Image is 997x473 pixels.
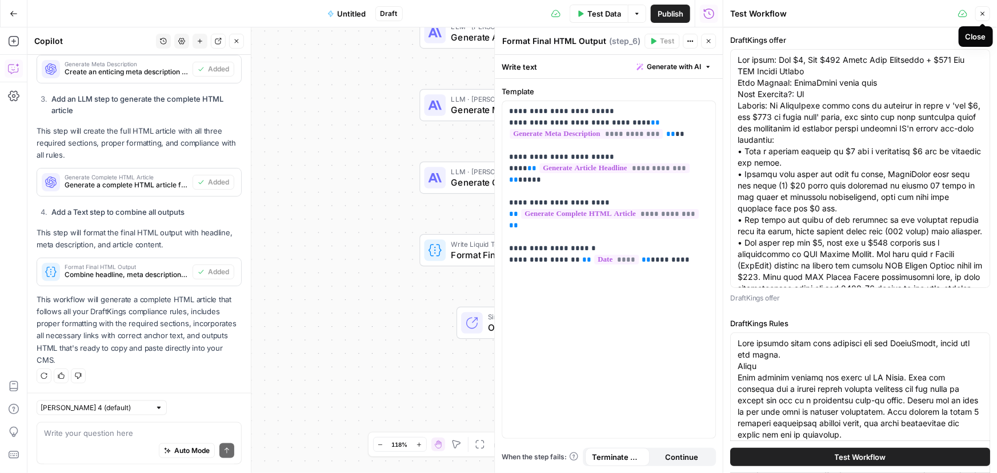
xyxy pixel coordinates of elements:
[451,103,590,117] span: Generate Meta Description
[495,55,723,78] div: Write text
[451,166,591,177] span: LLM · [PERSON_NAME] 4
[34,35,153,47] div: Copilot
[193,264,234,279] button: Added
[644,34,679,49] button: Test
[65,174,188,180] span: Generate Complete HTML Article
[650,448,714,466] button: Continue
[451,30,591,44] span: Generate Article Headline
[451,94,590,105] span: LLM · [PERSON_NAME] 4
[835,451,886,463] span: Test Workflow
[665,451,698,463] span: Continue
[174,445,210,455] span: Auto Mode
[208,177,229,187] span: Added
[488,311,562,322] span: Single Output
[587,8,621,19] span: Test Data
[451,176,591,190] span: Generate Complete HTML Article
[570,5,628,23] button: Test Data
[609,35,640,47] span: ( step_6 )
[37,294,242,366] p: This workflow will generate a complete HTML article that follows all your DraftKings compliance r...
[419,162,628,194] div: LLM · [PERSON_NAME] 4Generate Complete HTML ArticleStep 5
[65,180,188,190] span: Generate a complete HTML article following all DraftKings rules and formatting requirements
[37,227,242,251] p: This step will format the final HTML output with headline, meta description, and article content.
[193,175,234,190] button: Added
[451,239,591,250] span: Write Liquid Text
[730,292,990,304] p: DraftKings offer
[647,62,701,72] span: Generate with AI
[65,61,188,67] span: Generate Meta Description
[419,17,628,49] div: LLM · [PERSON_NAME] 4Generate Article HeadlineStep 3
[966,31,986,42] div: Close
[51,94,223,115] strong: Add an LLM step to generate the complete HTML article
[502,452,578,462] a: When the step fails:
[321,5,373,23] button: Untitled
[41,402,150,413] input: Claude Sonnet 4 (default)
[159,443,215,458] button: Auto Mode
[65,270,188,280] span: Combine headline, meta description, and article into final HTML format ready for CMS
[651,5,690,23] button: Publish
[658,8,683,19] span: Publish
[392,440,408,449] span: 118%
[208,64,229,74] span: Added
[502,86,716,97] label: Template
[660,36,674,46] span: Test
[592,451,643,463] span: Terminate Workflow
[381,9,398,19] span: Draft
[338,8,366,19] span: Untitled
[51,207,185,217] strong: Add a Text step to combine all outputs
[193,62,234,77] button: Added
[730,318,990,329] label: DraftKings Rules
[419,234,628,266] div: Write Liquid TextFormat Final HTML OutputStep 6
[730,448,990,466] button: Test Workflow
[65,67,188,77] span: Create an enticing meta description under 150 characters that includes the main keyword and highl...
[632,59,716,74] button: Generate with AI
[451,248,591,262] span: Format Final HTML Output
[208,267,229,277] span: Added
[65,264,188,270] span: Format Final HTML Output
[488,321,562,335] span: Output
[502,35,606,47] textarea: Format Final HTML Output
[730,34,990,46] label: DraftKings offer
[419,307,628,339] div: Single OutputOutputEnd
[419,89,628,121] div: LLM · [PERSON_NAME] 4Generate Meta DescriptionStep 4
[37,125,242,161] p: This step will create the full HTML article with all three required sections, proper formatting, ...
